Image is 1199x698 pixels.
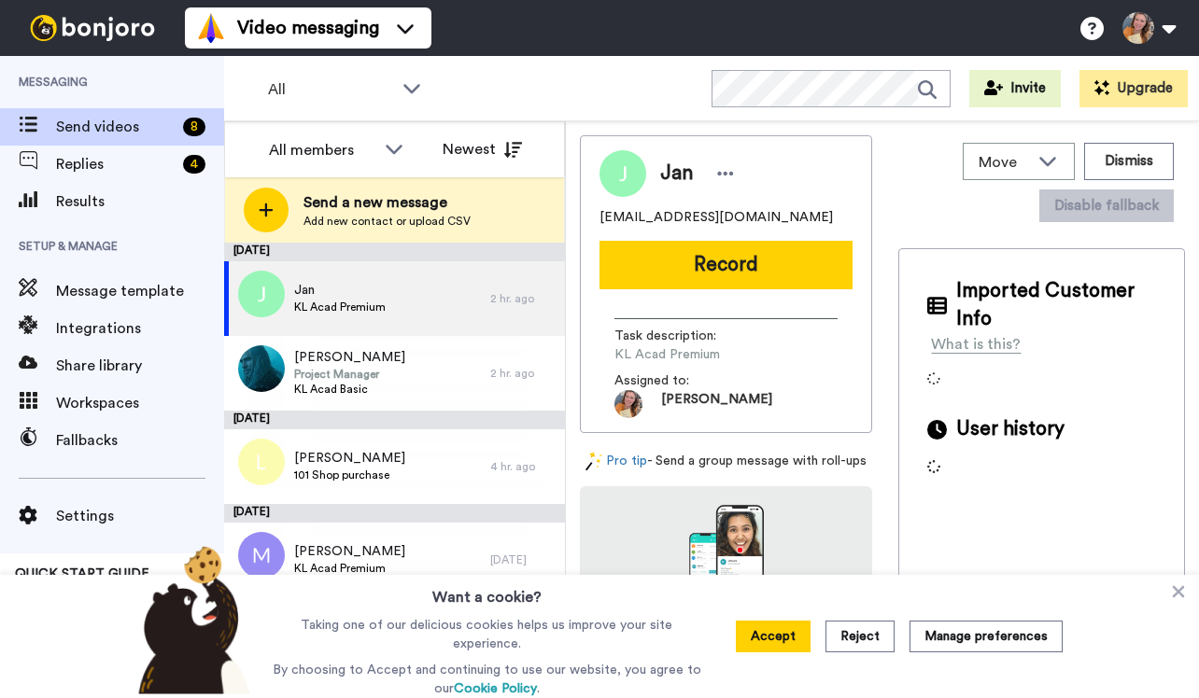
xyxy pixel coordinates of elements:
[736,621,811,652] button: Accept
[303,191,471,214] span: Send a new message
[238,271,285,317] img: j.png
[689,505,764,606] img: download
[237,15,379,41] span: Video messaging
[294,449,405,468] span: [PERSON_NAME]
[56,116,176,138] span: Send videos
[15,567,149,580] span: QUICK START GUIDE
[956,277,1156,333] span: Imported Customer Info
[224,411,565,429] div: [DATE]
[294,348,405,367] span: [PERSON_NAME]
[660,160,693,188] span: Jan
[490,291,556,306] div: 2 hr. ago
[1084,143,1174,180] button: Dismiss
[931,333,1021,356] div: What is this?
[432,575,542,608] h3: Want a cookie?
[238,532,285,579] img: m.png
[429,131,536,168] button: Newest
[956,415,1065,443] span: User history
[56,505,224,527] span: Settings
[56,317,224,340] span: Integrations
[661,390,772,418] span: [PERSON_NAME]
[238,345,285,392] img: 656f9bb4-dcfc-4261-a8c1-52642c117894.jpg
[294,281,386,300] span: Jan
[969,70,1061,107] button: Invite
[238,439,285,485] img: l.png
[268,616,706,653] p: Taking one of our delicious cookies helps us improve your site experience.
[183,118,205,136] div: 8
[294,561,405,576] span: KL Acad Premium
[490,552,556,567] div: [DATE]
[22,15,162,41] img: bj-logo-header-white.svg
[56,429,224,452] span: Fallbacks
[614,345,792,364] span: KL Acad Premium
[294,382,405,397] span: KL Acad Basic
[614,327,745,345] span: Task description :
[294,468,405,482] span: 101 Shop purchase
[1039,189,1174,222] button: Disable fallback
[490,366,556,381] div: 2 hr. ago
[56,392,224,414] span: Workspaces
[294,300,386,314] span: KL Acad Premium
[454,682,537,695] a: Cookie Policy
[294,542,405,561] span: [PERSON_NAME]
[614,371,745,390] span: Assigned to:
[56,280,224,302] span: Message template
[585,452,602,471] img: magic-wand.svg
[979,151,1029,174] span: Move
[224,504,565,523] div: [DATE]
[56,153,176,175] span: Replies
[1079,70,1188,107] button: Upgrade
[490,459,556,474] div: 4 hr. ago
[268,78,393,101] span: All
[599,208,833,227] span: [EMAIL_ADDRESS][DOMAIN_NAME]
[294,367,405,382] span: Project Manager
[268,661,706,698] p: By choosing to Accept and continuing to use our website, you agree to our .
[121,545,260,694] img: bear-with-cookie.png
[614,390,642,418] img: AOh14GjvhVTMkAQedjywxEitGyeUnkSMaNjcNcaBRFe7=s96-c
[303,214,471,229] span: Add new contact or upload CSV
[196,13,226,43] img: vm-color.svg
[183,155,205,174] div: 4
[599,241,853,289] button: Record
[825,621,895,652] button: Reject
[599,150,646,197] img: Image of Jan
[224,243,565,261] div: [DATE]
[56,355,224,377] span: Share library
[56,190,224,213] span: Results
[910,621,1063,652] button: Manage preferences
[585,452,647,471] a: Pro tip
[269,139,375,161] div: All members
[580,452,872,471] div: - Send a group message with roll-ups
